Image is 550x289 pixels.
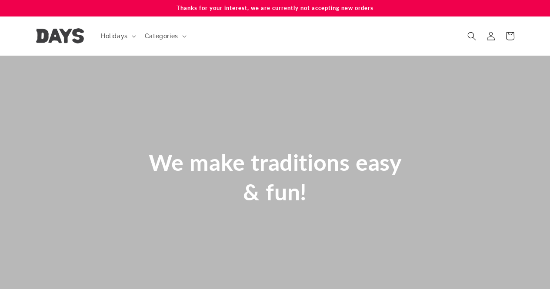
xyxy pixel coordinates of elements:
span: We make traditions easy & fun! [149,149,402,205]
span: Categories [145,32,178,40]
summary: Categories [140,27,190,45]
img: Days United [36,28,84,43]
span: Holidays [101,32,128,40]
summary: Search [462,27,481,46]
summary: Holidays [96,27,140,45]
